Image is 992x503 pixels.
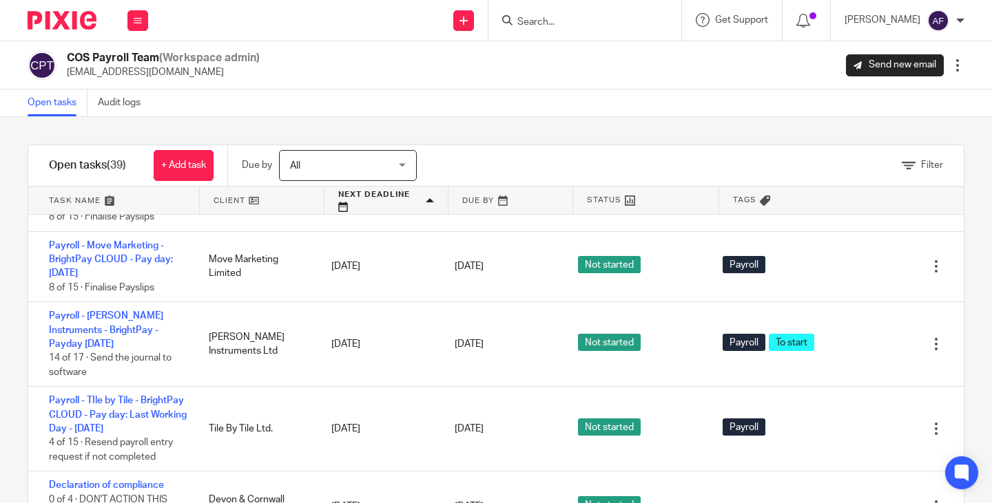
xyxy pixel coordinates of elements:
[715,15,768,25] span: Get Support
[318,330,441,358] div: [DATE]
[723,334,765,351] span: Payroll
[769,334,814,351] span: To start
[290,161,300,171] span: All
[28,51,56,80] img: svg%3E
[455,339,484,349] span: [DATE]
[49,438,173,462] span: 4 of 15 · Resend payroll entry request if not completed
[98,89,151,116] a: Audit logs
[49,241,173,279] a: Payroll - Move Marketing - BrightPay CLOUD - Pay day: [DATE]
[49,311,163,349] a: Payroll - [PERSON_NAME] Instruments - BrightPay - Payday [DATE]
[107,160,126,171] span: (39)
[723,256,765,273] span: Payroll
[927,10,949,32] img: svg%3E
[318,253,441,280] div: [DATE]
[28,11,96,30] img: Pixie
[723,418,765,436] span: Payroll
[159,52,260,63] span: (Workspace admin)
[67,51,260,65] h2: COS Payroll Team
[195,323,318,365] div: [PERSON_NAME] Instruments Ltd
[28,89,87,116] a: Open tasks
[49,158,126,173] h1: Open tasks
[49,212,154,222] span: 8 of 15 · Finalise Payslips
[455,261,484,271] span: [DATE]
[578,418,641,436] span: Not started
[49,283,154,292] span: 8 of 15 · Finalise Payslips
[49,353,172,377] span: 14 of 17 · Send the journal to software
[578,256,641,273] span: Not started
[49,396,187,434] a: Payroll - TIle by Tile - BrightPay CLOUD - Pay day: Last Working Day - [DATE]
[578,334,641,351] span: Not started
[242,158,272,172] p: Due by
[67,65,260,79] p: [EMAIL_ADDRESS][DOMAIN_NAME]
[154,150,214,181] a: + Add task
[921,160,943,170] span: Filter
[845,13,920,27] p: [PERSON_NAME]
[733,194,756,206] span: Tags
[195,415,318,442] div: Tile By Tile Ltd.
[49,480,164,490] a: Declaration of compliance
[516,17,640,29] input: Search
[846,54,944,76] a: Send new email
[587,194,621,206] span: Status
[455,424,484,434] span: [DATE]
[318,415,441,442] div: [DATE]
[195,246,318,288] div: Move Marketing Limited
